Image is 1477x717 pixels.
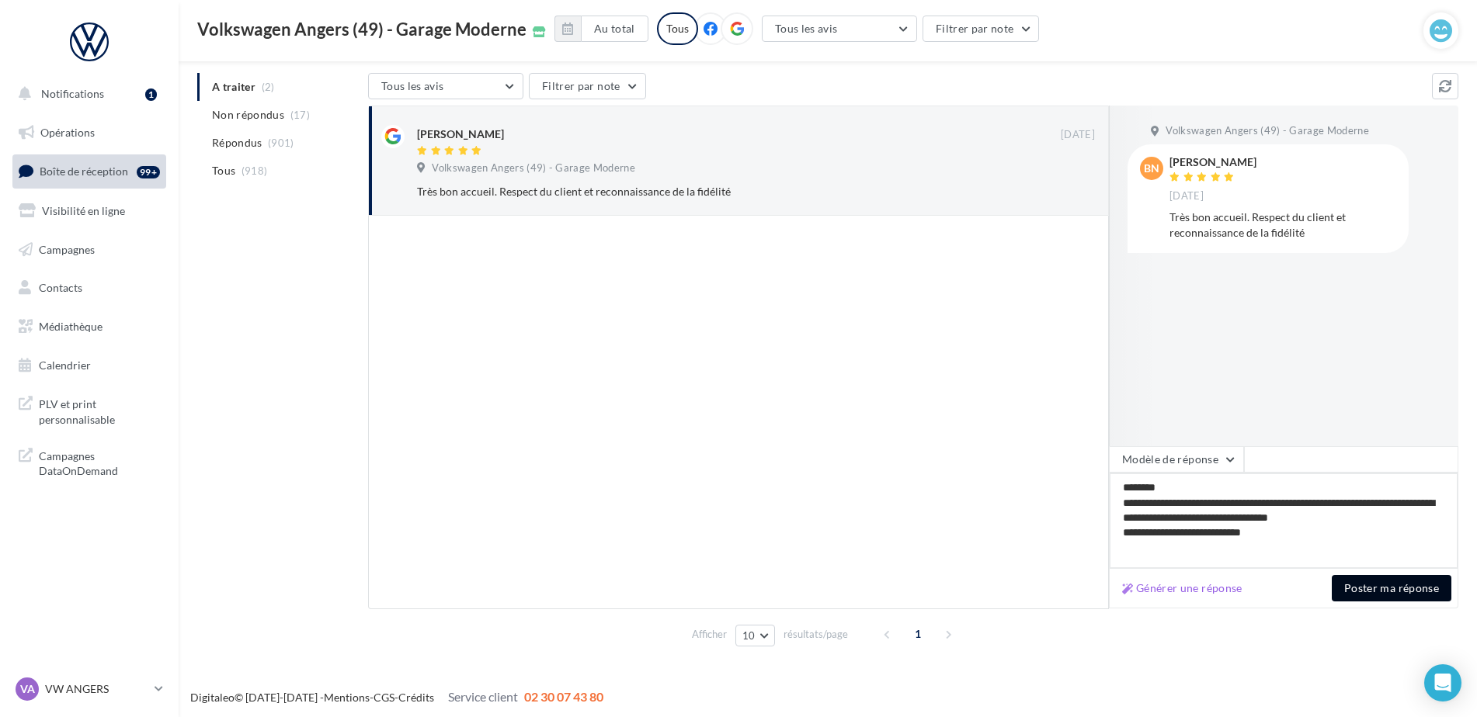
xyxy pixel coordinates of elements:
span: [DATE] [1169,189,1204,203]
span: Afficher [692,627,727,642]
p: VW ANGERS [45,681,148,697]
span: 02 30 07 43 80 [524,689,603,704]
a: Digitaleo [190,691,235,704]
span: Service client [448,689,518,704]
a: Boîte de réception99+ [9,154,169,188]
a: Campagnes [9,234,169,266]
a: Calendrier [9,349,169,382]
span: © [DATE]-[DATE] - - - [190,691,603,704]
div: Très bon accueil. Respect du client et reconnaissance de la fidélité [1169,210,1396,241]
button: Tous les avis [368,73,523,99]
a: CGS [374,691,394,704]
div: Très bon accueil. Respect du client et reconnaissance de la fidélité [417,184,994,199]
button: Au total [581,16,648,42]
a: Contacts [9,272,169,304]
button: Au total [554,16,648,42]
span: (918) [242,165,268,177]
button: Tous les avis [762,16,917,42]
button: Générer une réponse [1116,579,1249,597]
span: 10 [742,629,756,642]
a: Crédits [398,691,434,704]
span: Non répondus [212,107,284,123]
span: Notifications [41,87,104,100]
div: Open Intercom Messenger [1424,664,1461,701]
span: Campagnes DataOnDemand [39,445,160,479]
a: Médiathèque [9,310,169,343]
span: BN [1144,161,1159,176]
span: Tous [212,163,235,178]
a: VA VW ANGERS [12,674,166,704]
a: Opérations [9,116,169,149]
a: PLV et print personnalisable [9,387,169,433]
button: Filtrer par note [529,73,646,99]
div: 99+ [137,166,160,178]
span: Contacts [39,281,82,294]
span: Tous les avis [775,22,838,35]
span: Campagnes [39,242,95,255]
button: 10 [735,625,775,646]
span: Calendrier [39,358,91,372]
div: [PERSON_NAME] [1169,157,1256,168]
span: Volkswagen Angers (49) - Garage Moderne [197,21,527,38]
span: PLV et print personnalisable [39,393,160,427]
span: Répondus [212,135,262,151]
span: Visibilité en ligne [42,204,125,217]
span: Volkswagen Angers (49) - Garage Moderne [1166,124,1369,138]
button: Modèle de réponse [1109,446,1244,473]
span: [DATE] [1061,128,1095,142]
span: Opérations [40,126,95,139]
button: Poster ma réponse [1332,575,1451,601]
span: Tous les avis [381,79,444,92]
span: résultats/page [784,627,848,642]
button: Notifications 1 [9,78,163,110]
button: Filtrer par note [923,16,1040,42]
div: 1 [145,88,157,101]
div: [PERSON_NAME] [417,126,504,142]
span: (901) [268,137,294,149]
span: Boîte de réception [40,165,128,178]
span: 1 [905,622,930,646]
span: Volkswagen Angers (49) - Garage Moderne [432,161,635,175]
span: VA [20,681,35,697]
div: Tous [657,12,698,45]
a: Campagnes DataOnDemand [9,439,169,485]
a: Mentions [324,691,370,704]
a: Visibilité en ligne [9,195,169,227]
span: Médiathèque [39,320,103,333]
span: (17) [290,109,310,121]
